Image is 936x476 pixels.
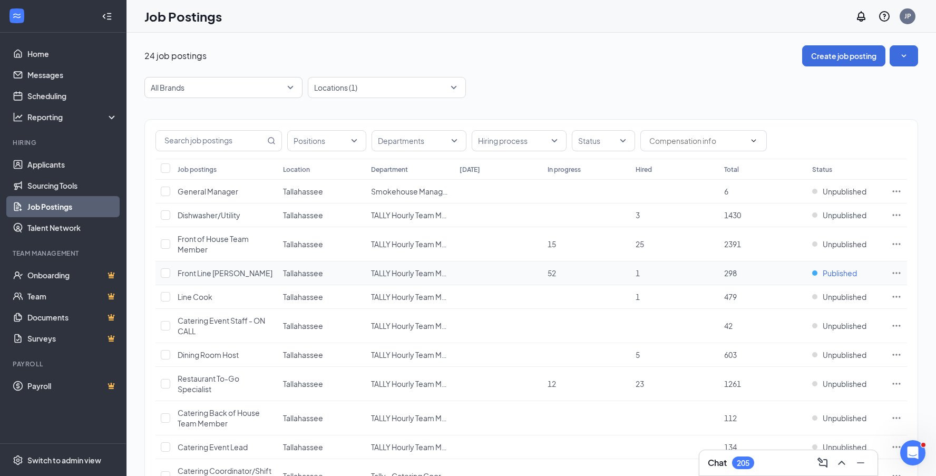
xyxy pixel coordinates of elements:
svg: QuestionInfo [878,10,891,23]
td: Tallahassee [278,367,366,401]
a: SurveysCrown [27,328,118,349]
td: TALLY Hourly Team Member [366,435,454,459]
svg: MagnifyingGlass [267,137,276,145]
a: DocumentsCrown [27,307,118,328]
svg: Notifications [855,10,867,23]
span: TALLY Hourly Team Member [371,350,465,360]
td: Smokehouse Management [366,180,454,203]
span: 134 [724,442,737,452]
div: Payroll [13,360,115,368]
a: OnboardingCrown [27,265,118,286]
td: TALLY Hourly Team Member [366,367,454,401]
div: Job postings [178,165,217,174]
p: All Brands [151,82,184,93]
input: Search job postings [156,131,265,151]
svg: Ellipses [891,442,902,452]
span: 1 [636,292,640,302]
button: ComposeMessage [814,454,831,471]
svg: ChevronDown [749,137,758,145]
svg: Ellipses [891,268,902,278]
th: In progress [542,159,630,180]
td: Tallahassee [278,227,366,261]
a: Applicants [27,154,118,175]
h1: Job Postings [144,7,222,25]
span: 25 [636,239,644,249]
th: Total [719,159,807,180]
span: Unpublished [823,349,866,360]
svg: Ellipses [891,413,902,423]
span: 1261 [724,379,741,388]
span: TALLY Hourly Team Member [371,268,465,278]
iframe: Intercom live chat [900,440,925,465]
span: TALLY Hourly Team Member [371,413,465,423]
span: Tallahassee [283,379,323,388]
td: TALLY Hourly Team Member [366,309,454,343]
span: Tallahassee [283,292,323,302]
td: TALLY Hourly Team Member [366,343,454,367]
td: TALLY Hourly Team Member [366,261,454,285]
a: Talent Network [27,217,118,238]
td: Tallahassee [278,309,366,343]
span: 112 [724,413,737,423]
span: 5 [636,350,640,360]
svg: Ellipses [891,378,902,389]
td: TALLY Hourly Team Member [366,285,454,309]
span: Smokehouse Management [371,187,466,196]
span: TALLY Hourly Team Member [371,442,465,452]
span: 52 [548,268,556,278]
svg: Collapse [102,11,112,22]
svg: Ellipses [891,292,902,302]
td: Tallahassee [278,261,366,285]
td: TALLY Hourly Team Member [366,227,454,261]
span: 42 [724,321,733,331]
span: Front of House Team Member [178,234,249,254]
td: Tallahassee [278,180,366,203]
span: Line Cook [178,292,212,302]
span: 1 [636,268,640,278]
a: Job Postings [27,196,118,217]
span: Dining Room Host [178,350,239,360]
th: [DATE] [454,159,542,180]
svg: Analysis [13,112,23,122]
svg: Ellipses [891,349,902,360]
a: Sourcing Tools [27,175,118,196]
td: Tallahassee [278,285,366,309]
span: TALLY Hourly Team Member [371,321,465,331]
span: Dishwasher/Utility [178,210,240,220]
svg: ChevronUp [835,456,848,469]
svg: WorkstreamLogo [12,11,22,21]
svg: Ellipses [891,210,902,220]
button: Minimize [852,454,869,471]
span: 603 [724,350,737,360]
span: Unpublished [823,320,866,331]
span: TALLY Hourly Team Member [371,292,465,302]
td: Tallahassee [278,401,366,435]
span: 15 [548,239,556,249]
span: 3 [636,210,640,220]
span: Tallahassee [283,210,323,220]
span: 6 [724,187,728,196]
span: General Manager [178,187,238,196]
svg: Ellipses [891,239,902,249]
td: TALLY Hourly Team Member [366,203,454,227]
span: Unpublished [823,292,866,302]
div: Location [283,165,310,174]
span: 1430 [724,210,741,220]
span: Catering Back of House Team Member [178,408,260,428]
svg: Ellipses [891,320,902,331]
span: Tallahassee [283,350,323,360]
span: Published [823,268,857,278]
div: JP [904,12,911,21]
span: Catering Event Staff - ON CALL [178,316,265,336]
svg: Settings [13,455,23,465]
svg: ComposeMessage [816,456,829,469]
div: Department [371,165,408,174]
td: TALLY Hourly Team Member [366,401,454,435]
svg: Minimize [854,456,867,469]
span: Unpublished [823,210,866,220]
td: Tallahassee [278,343,366,367]
span: Tallahassee [283,413,323,423]
span: 298 [724,268,737,278]
svg: SmallChevronDown [899,51,909,61]
p: 24 job postings [144,50,207,62]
